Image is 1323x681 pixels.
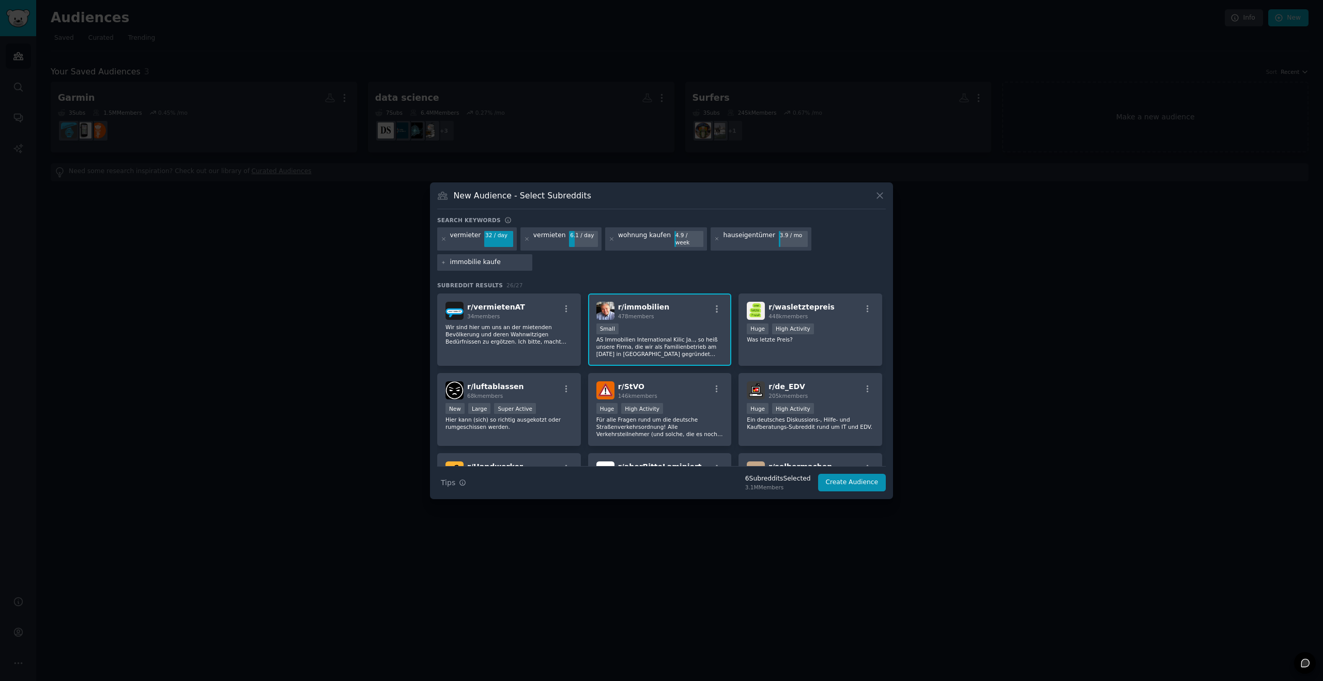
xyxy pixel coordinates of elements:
[747,336,874,343] p: Was letzte Preis?
[467,462,523,471] span: r/ Handwerker
[618,382,644,391] span: r/ StVO
[445,302,464,320] img: vermietenAT
[596,461,614,479] img: aberBitteLaminiert
[723,231,775,247] div: hauseigentümer
[596,416,724,438] p: Für alle Fragen rund um die deutsche Straßenverkehrsordnung! Alle Verkehrsteilnehmer (und solche,...
[747,323,768,334] div: Huge
[437,216,501,224] h3: Search keywords
[596,336,724,358] p: AS Immobilien International Kilic Ja.., so heiß unsere Firma, die wir als Familienbetrieb am [DAT...
[468,403,491,414] div: Large
[533,231,566,247] div: vermieten
[467,303,525,311] span: r/ vermietenAT
[596,381,614,399] img: StVO
[768,313,808,319] span: 448k members
[747,416,874,430] p: Ein deutsches Diskussions-, Hilfe- und Kaufberatungs-Subreddit rund um IT und EDV.
[618,393,657,399] span: 146k members
[467,313,500,319] span: 34 members
[450,231,481,247] div: vermieter
[779,231,808,240] div: 3.9 / mo
[745,484,811,491] div: 3.1M Members
[437,282,503,289] span: Subreddit Results
[454,190,591,201] h3: New Audience - Select Subreddits
[467,382,524,391] span: r/ luftablassen
[596,403,618,414] div: Huge
[768,393,808,399] span: 205k members
[445,461,464,479] img: Handwerker
[445,403,465,414] div: New
[467,393,503,399] span: 68k members
[437,474,470,492] button: Tips
[494,403,536,414] div: Super Active
[747,302,765,320] img: wasletztepreis
[618,231,671,247] div: wohnung kaufen
[818,474,886,491] button: Create Audience
[506,282,523,288] span: 26 / 27
[569,231,598,240] div: 6.1 / day
[484,231,513,240] div: 32 / day
[618,303,670,311] span: r/ immobilien
[768,382,805,391] span: r/ de_EDV
[445,416,573,430] p: Hier kann (sich) so richtig ausgekotzt oder rumgeschissen werden.
[450,258,529,267] input: New Keyword
[618,462,702,471] span: r/ aberBitteLaminiert
[618,313,654,319] span: 478 members
[772,323,814,334] div: High Activity
[596,323,619,334] div: Small
[768,303,835,311] span: r/ wasletztepreis
[747,381,765,399] img: de_EDV
[621,403,663,414] div: High Activity
[441,477,455,488] span: Tips
[445,381,464,399] img: luftablassen
[745,474,811,484] div: 6 Subreddit s Selected
[674,231,703,247] div: 4.9 / week
[772,403,814,414] div: High Activity
[596,302,614,320] img: immobilien
[768,462,832,471] span: r/ selbermachen
[747,403,768,414] div: Huge
[445,323,573,345] p: Wir sind hier um uns an der mietenden Bevölkerung und deren Wahnwitzigen Bedürfnissen zu ergötzen...
[747,461,765,479] img: selbermachen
